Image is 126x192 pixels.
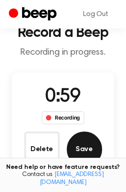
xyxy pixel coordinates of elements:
a: Beep [9,6,59,23]
button: Save Audio Record [67,132,102,167]
a: [EMAIL_ADDRESS][DOMAIN_NAME] [40,172,104,186]
div: Recording [42,111,84,124]
a: Log Out [74,4,117,25]
span: Contact us [5,171,121,187]
p: Recording in progress. [7,47,119,58]
button: Delete Audio Record [24,132,60,167]
h1: Record a Beep [7,26,119,40]
span: 0:59 [45,88,80,106]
